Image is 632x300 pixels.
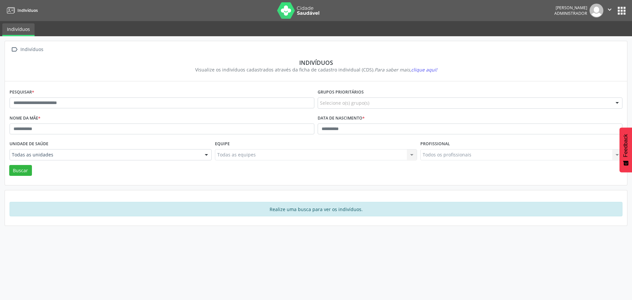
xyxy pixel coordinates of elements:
button: Buscar [9,165,32,176]
label: Data de nascimento [318,113,365,123]
label: Pesquisar [10,87,34,97]
label: Grupos prioritários [318,87,364,97]
label: Nome da mãe [10,113,40,123]
button: Feedback - Mostrar pesquisa [619,127,632,172]
span: Todas as unidades [12,151,198,158]
button:  [603,4,616,17]
div: Realize uma busca para ver os indivíduos. [10,202,622,216]
span: Indivíduos [17,8,38,13]
div: Indivíduos [19,45,44,54]
a: Indivíduos [2,23,35,36]
a:  Indivíduos [10,45,44,54]
label: Profissional [420,139,450,149]
span: Selecione o(s) grupo(s) [320,99,369,106]
span: Feedback [623,134,629,157]
label: Unidade de saúde [10,139,48,149]
i: Para saber mais, [375,67,437,73]
button: apps [616,5,627,16]
div: Indivíduos [14,59,618,66]
img: img [590,4,603,17]
label: Equipe [215,139,230,149]
i:  [606,6,613,13]
span: clique aqui! [411,67,437,73]
div: [PERSON_NAME] [554,5,587,11]
i:  [10,45,19,54]
span: Administrador [554,11,587,16]
a: Indivíduos [5,5,38,16]
div: Visualize os indivíduos cadastrados através da ficha de cadastro individual (CDS). [14,66,618,73]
